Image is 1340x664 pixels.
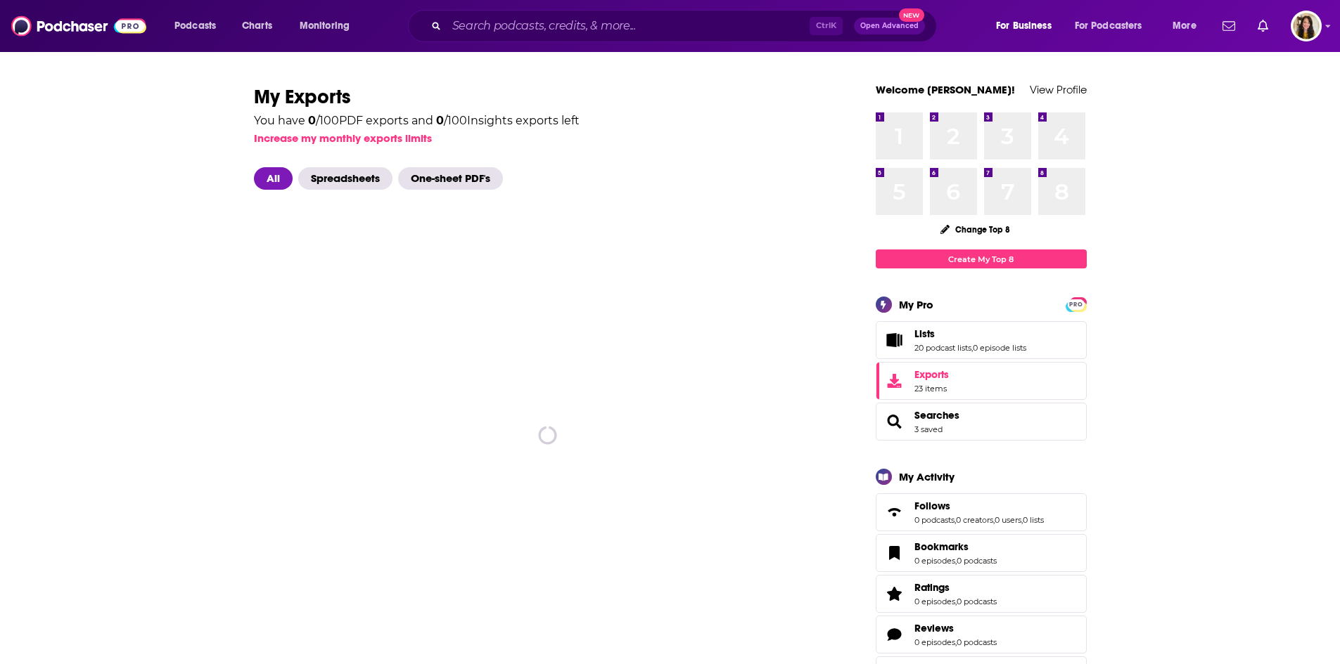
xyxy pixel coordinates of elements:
[914,368,949,381] span: Exports
[996,16,1052,36] span: For Business
[881,502,909,522] a: Follows
[876,534,1087,572] span: Bookmarks
[914,597,955,606] a: 0 episodes
[876,249,1087,268] a: Create My Top 8
[914,622,997,634] a: Reviews
[254,167,293,190] span: All
[899,470,955,483] div: My Activity
[298,167,393,190] span: Spreadsheets
[957,597,997,606] a: 0 podcasts
[876,616,1087,653] span: Reviews
[254,131,432,145] button: Increase my monthly exports limits
[973,343,1026,353] a: 0 episode lists
[993,515,995,525] span: ,
[1068,299,1085,310] span: PRO
[914,581,997,594] a: Ratings
[914,515,955,525] a: 0 podcasts
[986,15,1069,37] button: open menu
[932,221,1019,238] button: Change Top 8
[174,16,216,36] span: Podcasts
[1068,299,1085,309] a: PRO
[421,10,950,42] div: Search podcasts, credits, & more...
[1173,16,1197,36] span: More
[899,298,933,311] div: My Pro
[876,493,1087,531] span: Follows
[876,362,1087,400] a: Exports
[914,581,950,594] span: Ratings
[881,330,909,350] a: Lists
[881,584,909,604] a: Ratings
[810,17,843,35] span: Ctrl K
[11,13,146,39] img: Podchaser - Follow, Share and Rate Podcasts
[398,167,509,190] button: One-sheet PDF's
[881,543,909,563] a: Bookmarks
[300,16,350,36] span: Monitoring
[165,15,234,37] button: open menu
[436,114,444,127] span: 0
[1021,515,1023,525] span: ,
[914,500,950,512] span: Follows
[298,167,398,190] button: Spreadsheets
[1291,11,1322,41] img: User Profile
[899,8,924,22] span: New
[914,343,971,353] a: 20 podcast lists
[914,384,949,393] span: 23 items
[914,637,955,647] a: 0 episodes
[881,371,909,391] span: Exports
[860,22,919,30] span: Open Advanced
[398,167,503,190] span: One-sheet PDF's
[876,83,1015,96] a: Welcome [PERSON_NAME]!
[955,515,956,525] span: ,
[1023,515,1044,525] a: 0 lists
[914,540,997,553] a: Bookmarks
[971,343,973,353] span: ,
[1030,83,1087,96] a: View Profile
[881,625,909,644] a: Reviews
[1291,11,1322,41] span: Logged in as KatieFGMedia
[914,327,935,340] span: Lists
[914,424,943,434] a: 3 saved
[995,515,1021,525] a: 0 users
[914,556,955,566] a: 0 episodes
[955,597,957,606] span: ,
[957,556,997,566] a: 0 podcasts
[1217,14,1241,38] a: Show notifications dropdown
[233,15,281,37] a: Charts
[1066,15,1163,37] button: open menu
[242,16,272,36] span: Charts
[1252,14,1274,38] a: Show notifications dropdown
[1291,11,1322,41] button: Show profile menu
[1163,15,1214,37] button: open menu
[854,18,925,34] button: Open AdvancedNew
[254,167,298,190] button: All
[914,540,969,553] span: Bookmarks
[876,403,1087,441] span: Searches
[955,637,957,647] span: ,
[290,15,368,37] button: open menu
[914,500,1044,512] a: Follows
[914,622,954,634] span: Reviews
[914,327,1026,340] a: Lists
[447,15,810,37] input: Search podcasts, credits, & more...
[876,575,1087,613] span: Ratings
[914,409,959,422] a: Searches
[955,556,957,566] span: ,
[881,412,909,431] a: Searches
[254,115,580,126] div: You have / 100 PDF exports and / 100 Insights exports left
[308,114,316,127] span: 0
[254,84,842,110] h1: My Exports
[876,321,1087,359] span: Lists
[956,515,993,525] a: 0 creators
[1075,16,1142,36] span: For Podcasters
[957,637,997,647] a: 0 podcasts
